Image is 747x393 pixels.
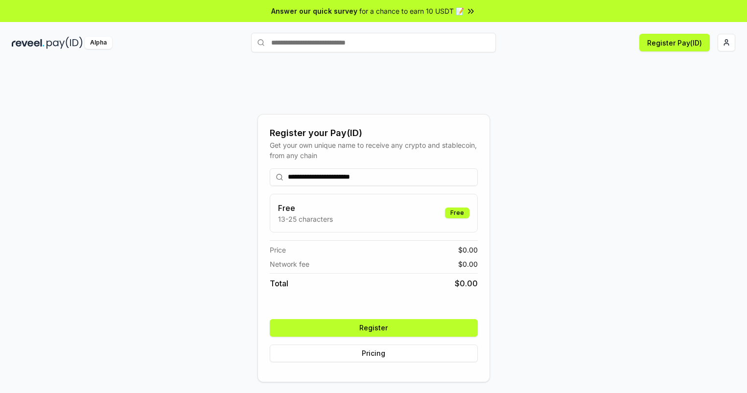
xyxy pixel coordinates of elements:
[639,34,710,51] button: Register Pay(ID)
[47,37,83,49] img: pay_id
[270,140,478,161] div: Get your own unique name to receive any crypto and stablecoin, from any chain
[458,245,478,255] span: $ 0.00
[445,208,469,218] div: Free
[270,277,288,289] span: Total
[278,214,333,224] p: 13-25 characters
[359,6,464,16] span: for a chance to earn 10 USDT 📝
[270,259,309,269] span: Network fee
[458,259,478,269] span: $ 0.00
[270,126,478,140] div: Register your Pay(ID)
[270,319,478,337] button: Register
[270,345,478,362] button: Pricing
[278,202,333,214] h3: Free
[455,277,478,289] span: $ 0.00
[12,37,45,49] img: reveel_dark
[85,37,112,49] div: Alpha
[270,245,286,255] span: Price
[271,6,357,16] span: Answer our quick survey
